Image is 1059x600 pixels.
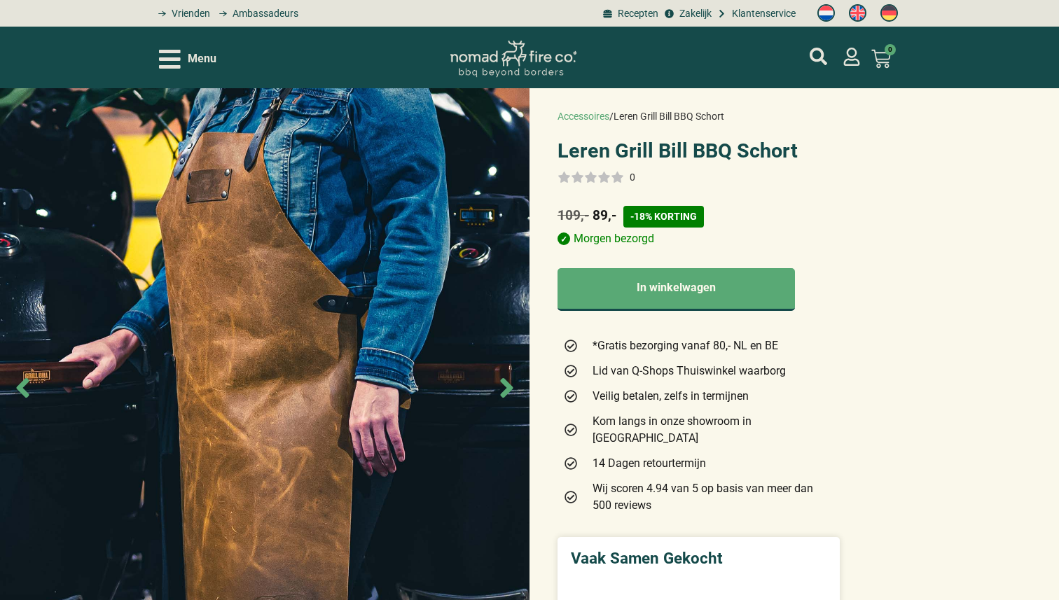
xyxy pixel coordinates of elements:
h1: Leren Grill Bill BBQ Schort [558,141,840,161]
span: Klantenservice [728,6,796,21]
span: Kom langs in onze showroom in [GEOGRAPHIC_DATA] [589,413,835,447]
span: Next slide [491,372,522,404]
img: Engels [849,4,866,22]
span: Recepten [614,6,658,21]
nav: breadcrumbs [558,109,724,124]
img: Nomad Logo [450,41,576,78]
span: Previous slide [7,372,39,404]
span: Ambassadeurs [229,6,298,21]
span: Lid van Q-Shops Thuiswinkel waarborg [589,363,786,379]
div: Open/Close Menu [159,47,216,71]
a: Wij scoren 4.94 van 5 op basis van meer dan 500 reviews [563,480,834,514]
a: 0 [854,41,908,77]
a: 14 Dagen retourtermijn [563,455,834,472]
a: *Gratis bezorging vanaf 80,- NL en BE [563,337,834,354]
a: mijn account [810,48,827,65]
span: -18% korting [623,206,704,228]
a: Kom langs in onze showroom in [GEOGRAPHIC_DATA] [563,413,834,447]
span: Leren Grill Bill BBQ Schort [614,111,724,122]
div: vaak samen gekocht [571,550,826,566]
img: Duits [880,4,898,22]
a: BBQ recepten [601,6,658,21]
a: grill bill zakeljk [662,6,711,21]
span: / [609,111,614,122]
a: grill bill vrienden [153,6,210,21]
a: Switch to Engels [842,1,873,26]
a: Lid van Q-Shops Thuiswinkel waarborg [563,363,834,379]
a: Veilig betalen, zelfs in termijnen [563,388,834,405]
a: mijn account [843,48,861,66]
a: Switch to Duits [873,1,905,26]
div: 0 [630,170,635,184]
span: Wij scoren 4.94 van 5 op basis van meer dan 500 reviews [589,480,835,514]
span: Veilig betalen, zelfs in termijnen [589,388,749,405]
span: 14 Dagen retourtermijn [589,455,706,472]
span: *Gratis bezorging vanaf 80,- NL en BE [589,337,778,354]
p: Morgen bezorgd [558,230,840,247]
a: grill bill ambassadors [214,6,298,21]
a: grill bill klantenservice [715,6,796,21]
button: In winkelwagen [558,268,795,311]
span: Menu [188,50,216,67]
span: 0 [885,44,896,55]
span: Zakelijk [676,6,712,21]
img: Nederlands [817,4,835,22]
a: Accessoires [558,111,609,122]
span: Vrienden [168,6,210,21]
